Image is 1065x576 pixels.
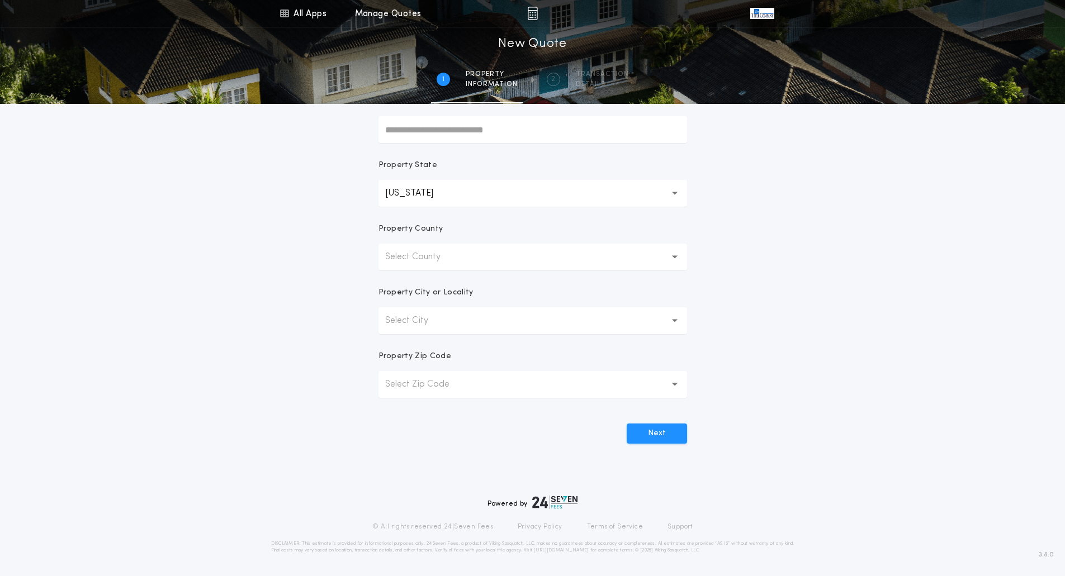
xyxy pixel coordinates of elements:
[378,371,687,398] button: Select Zip Code
[378,180,687,207] button: [US_STATE]
[527,7,538,20] img: img
[498,35,566,53] h1: New Quote
[576,70,629,79] span: Transaction
[487,496,578,509] div: Powered by
[532,496,578,509] img: logo
[1039,550,1054,560] span: 3.8.0
[378,244,687,270] button: Select County
[385,378,467,391] p: Select Zip Code
[385,314,446,327] p: Select City
[576,80,629,89] span: details
[587,522,643,531] a: Terms of Service
[533,548,589,553] a: [URL][DOMAIN_NAME]
[271,540,794,554] p: DISCLAIMER: This estimate is provided for informational purposes only. 24|Seven Fees, a product o...
[750,8,774,19] img: vs-icon
[378,307,687,334] button: Select City
[442,75,444,84] h2: 1
[378,287,474,298] p: Property City or Locality
[551,75,555,84] h2: 2
[378,160,437,171] p: Property State
[466,80,518,89] span: information
[518,522,562,531] a: Privacy Policy
[378,223,443,235] p: Property County
[627,423,687,444] button: Next
[385,187,451,200] p: [US_STATE]
[466,70,518,79] span: Property
[378,351,451,362] p: Property Zip Code
[372,522,493,531] p: © All rights reserved. 24|Seven Fees
[385,250,458,264] p: Select County
[668,522,693,531] a: Support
